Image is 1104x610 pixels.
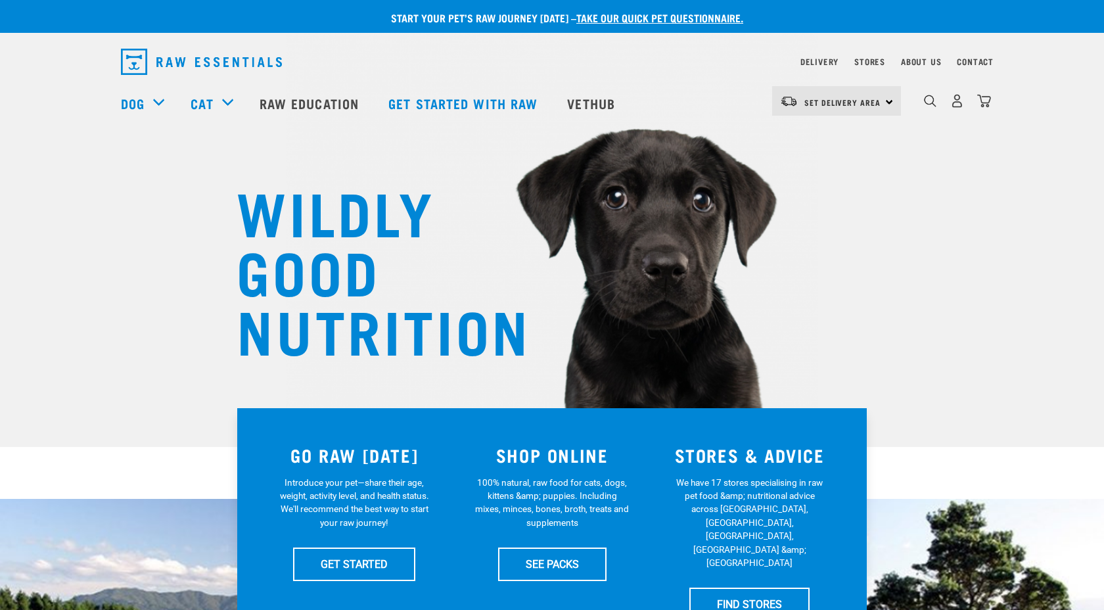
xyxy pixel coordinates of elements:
[293,548,415,580] a: GET STARTED
[121,93,145,113] a: Dog
[780,95,798,107] img: van-moving.png
[246,77,375,129] a: Raw Education
[264,445,446,465] h3: GO RAW [DATE]
[191,93,213,113] a: Cat
[957,59,994,64] a: Contact
[498,548,607,580] a: SEE PACKS
[121,49,282,75] img: Raw Essentials Logo
[854,59,885,64] a: Stores
[924,95,936,107] img: home-icon-1@2x.png
[475,476,630,530] p: 100% natural, raw food for cats, dogs, kittens &amp; puppies. Including mixes, minces, bones, bro...
[672,476,827,570] p: We have 17 stores specialising in raw pet food &amp; nutritional advice across [GEOGRAPHIC_DATA],...
[110,43,994,80] nav: dropdown navigation
[950,94,964,108] img: user.png
[800,59,839,64] a: Delivery
[658,445,840,465] h3: STORES & ADVICE
[901,59,941,64] a: About Us
[375,77,554,129] a: Get started with Raw
[237,181,499,358] h1: WILDLY GOOD NUTRITION
[576,14,743,20] a: take our quick pet questionnaire.
[804,100,881,105] span: Set Delivery Area
[277,476,432,530] p: Introduce your pet—share their age, weight, activity level, and health status. We'll recommend th...
[554,77,632,129] a: Vethub
[461,445,643,465] h3: SHOP ONLINE
[977,94,991,108] img: home-icon@2x.png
